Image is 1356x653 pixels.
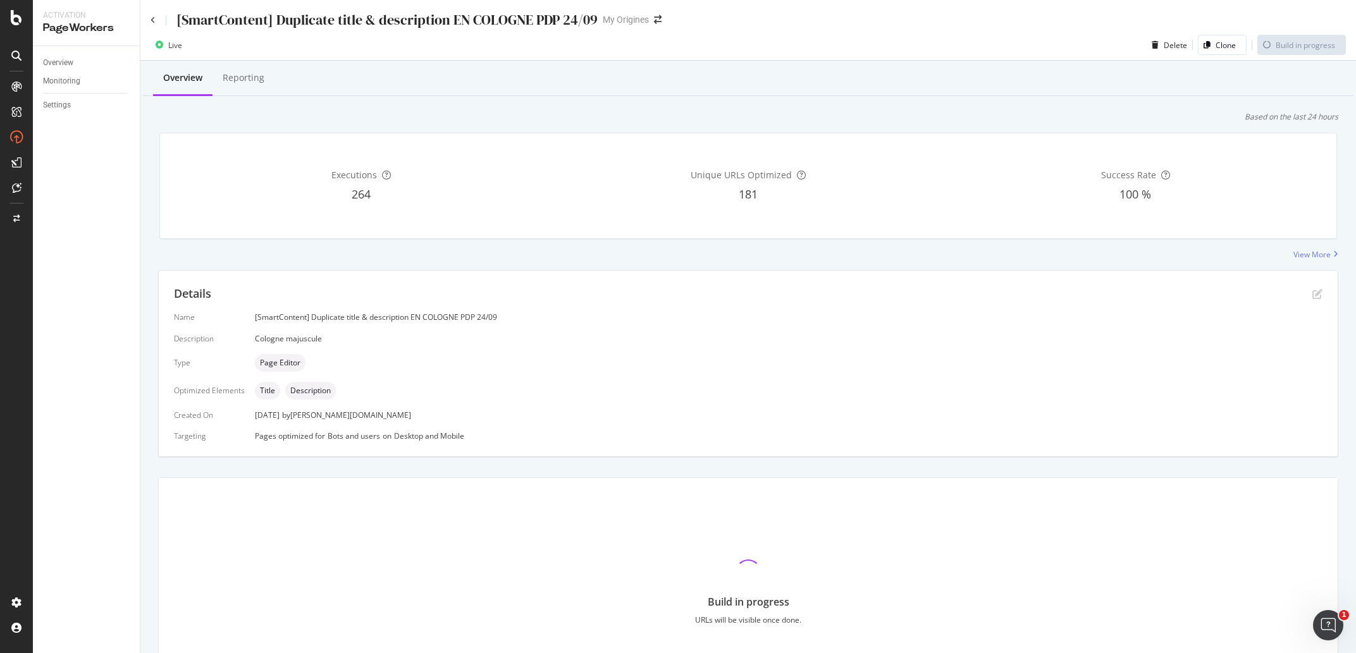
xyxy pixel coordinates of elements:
div: Cologne majuscule [255,333,1322,344]
div: Activation [43,10,130,21]
div: neutral label [255,354,305,372]
span: Page Editor [260,359,300,367]
a: View More [1293,249,1338,260]
div: pen-to-square [1312,289,1322,299]
span: Unique URLs Optimized [691,169,792,181]
div: Targeting [174,430,245,441]
div: View More [1293,249,1331,260]
span: Executions [331,169,377,181]
span: 100 % [1119,186,1151,202]
div: Bots and users [328,430,380,441]
div: Name [174,312,245,322]
div: Desktop and Mobile [394,430,464,441]
div: Build in progress [1276,40,1335,51]
span: Title [260,387,275,394]
span: Description [290,387,331,394]
div: Clone [1216,40,1236,51]
div: [SmartContent] Duplicate title & description EN COLOGNE PDP 24/09 [255,312,1322,322]
div: My Origines [603,13,649,26]
span: 1 [1339,610,1349,620]
div: Optimized Elements [174,385,245,396]
div: Pages optimized for on [255,430,1322,441]
div: neutral label [285,382,336,400]
div: neutral label [255,382,280,400]
button: Delete [1147,35,1187,55]
div: Description [174,333,245,344]
div: by [PERSON_NAME][DOMAIN_NAME] [282,410,411,420]
span: 264 [352,186,371,202]
div: Created On [174,410,245,420]
div: Build in progress [708,595,789,609]
div: Overview [163,71,202,84]
div: [SmartContent] Duplicate title & description EN COLOGNE PDP 24/09 [176,10,598,30]
div: Reporting [223,71,264,84]
div: Overview [43,56,73,70]
button: Clone [1198,35,1247,55]
div: Delete [1164,40,1187,51]
div: Details [174,286,211,302]
a: Overview [43,56,131,70]
a: Monitoring [43,75,131,88]
div: arrow-right-arrow-left [654,15,662,24]
iframe: Intercom live chat [1313,610,1343,640]
div: URLs will be visible once done. [695,614,801,625]
div: [DATE] [255,410,1322,420]
div: Monitoring [43,75,80,88]
div: PageWorkers [43,21,130,35]
a: Settings [43,99,131,112]
span: 181 [739,186,758,202]
div: Settings [43,99,71,112]
span: Success Rate [1101,169,1156,181]
div: Live [168,40,182,51]
div: Based on the last 24 hours [1245,111,1338,122]
a: Click to go back [151,16,156,24]
div: Type [174,357,245,368]
button: Build in progress [1257,35,1346,55]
